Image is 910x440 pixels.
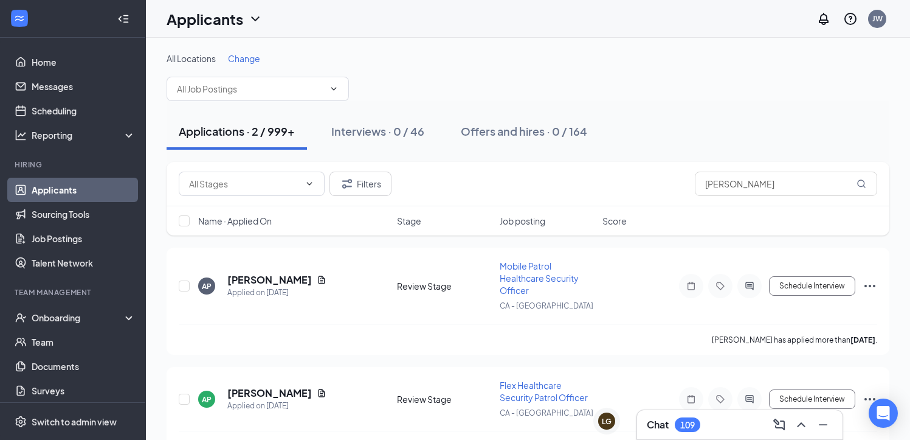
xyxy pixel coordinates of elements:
[202,394,212,405] div: AP
[189,177,300,190] input: All Stages
[397,393,492,405] div: Review Stage
[15,312,27,324] svg: UserCheck
[684,281,698,291] svg: Note
[863,392,877,407] svg: Ellipses
[695,172,877,196] input: Search in applications
[15,129,27,141] svg: Analysis
[329,84,339,94] svg: ChevronDown
[15,287,133,298] div: Team Management
[32,202,136,226] a: Sourcing Tools
[843,12,858,26] svg: QuestionInfo
[863,279,877,293] svg: Ellipses
[248,12,263,26] svg: ChevronDown
[712,335,877,345] p: [PERSON_NAME] has applied more than .
[227,400,326,412] div: Applied on [DATE]
[816,12,831,26] svg: Notifications
[167,9,243,29] h1: Applicants
[32,312,125,324] div: Onboarding
[32,226,136,251] a: Job Postings
[317,275,326,285] svg: Document
[167,53,216,64] span: All Locations
[857,179,866,189] svg: MagnifyingGlass
[329,172,391,196] button: Filter Filters
[813,415,833,435] button: Minimize
[684,394,698,404] svg: Note
[32,178,136,202] a: Applicants
[769,276,855,296] button: Schedule Interview
[742,394,757,404] svg: ActiveChat
[228,53,260,64] span: Change
[198,215,272,227] span: Name · Applied On
[227,287,326,299] div: Applied on [DATE]
[850,335,875,344] b: [DATE]
[177,82,324,96] input: All Job Postings
[317,388,326,398] svg: Document
[500,408,593,417] span: CA - [GEOGRAPHIC_DATA]
[869,399,898,428] div: Open Intercom Messenger
[32,74,136,99] a: Messages
[15,416,27,428] svg: Settings
[305,179,314,189] svg: ChevronDown
[647,418,669,431] h3: Chat
[602,416,612,427] div: LG
[713,281,728,291] svg: Tag
[500,215,545,227] span: Job posting
[742,281,757,291] svg: ActiveChat
[872,13,883,24] div: JW
[13,12,26,24] svg: WorkstreamLogo
[32,129,136,141] div: Reporting
[179,124,295,139] div: Applications · 2 / 999+
[32,354,136,379] a: Documents
[32,251,136,275] a: Talent Network
[772,417,787,432] svg: ComposeMessage
[769,389,855,409] button: Schedule Interview
[816,417,830,432] svg: Minimize
[117,13,129,25] svg: Collapse
[32,50,136,74] a: Home
[713,394,728,404] svg: Tag
[602,215,627,227] span: Score
[680,420,695,430] div: 109
[397,280,492,292] div: Review Stage
[32,330,136,354] a: Team
[500,260,579,296] span: Mobile Patrol Healthcare Security Officer
[794,417,808,432] svg: ChevronUp
[791,415,811,435] button: ChevronUp
[227,273,312,287] h5: [PERSON_NAME]
[500,380,588,403] span: Flex Healthcare Security Patrol Officer
[32,379,136,403] a: Surveys
[331,124,424,139] div: Interviews · 0 / 46
[32,99,136,123] a: Scheduling
[770,415,789,435] button: ComposeMessage
[202,281,212,292] div: AP
[397,215,421,227] span: Stage
[227,386,312,400] h5: [PERSON_NAME]
[461,124,587,139] div: Offers and hires · 0 / 164
[340,176,354,191] svg: Filter
[32,416,117,428] div: Switch to admin view
[15,159,133,170] div: Hiring
[500,301,593,310] span: CA - [GEOGRAPHIC_DATA]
